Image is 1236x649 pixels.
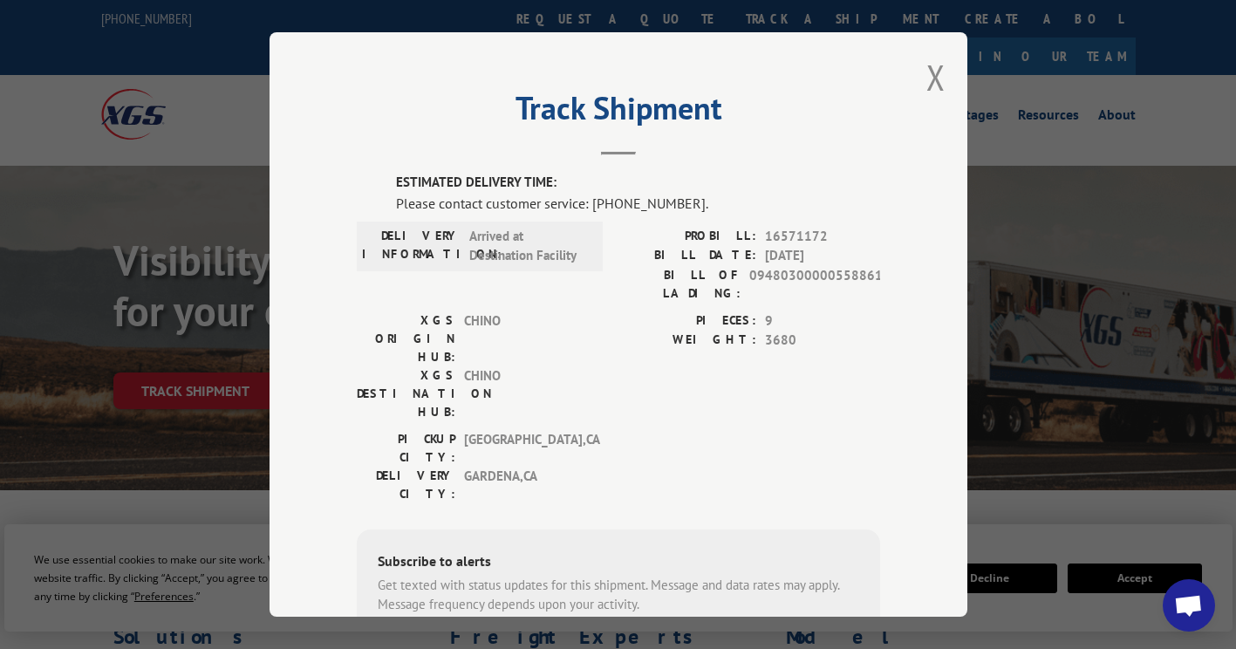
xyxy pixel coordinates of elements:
[749,266,880,303] span: 09480300000558861
[765,311,880,331] span: 9
[469,227,587,266] span: Arrived at Destination Facility
[618,311,756,331] label: PIECES:
[396,173,880,193] label: ESTIMATED DELIVERY TIME:
[618,246,756,266] label: BILL DATE:
[618,331,756,351] label: WEIGHT:
[357,366,455,421] label: XGS DESTINATION HUB:
[357,311,455,366] label: XGS ORIGIN HUB:
[378,550,859,576] div: Subscribe to alerts
[357,467,455,503] label: DELIVERY CITY:
[765,227,880,247] span: 16571172
[464,311,582,366] span: CHINO
[765,246,880,266] span: [DATE]
[357,96,880,129] h2: Track Shipment
[926,54,946,100] button: Close modal
[1163,579,1215,632] div: Open chat
[464,467,582,503] span: GARDENA , CA
[464,366,582,421] span: CHINO
[618,266,741,303] label: BILL OF LADING:
[765,331,880,351] span: 3680
[396,193,880,214] div: Please contact customer service: [PHONE_NUMBER].
[618,227,756,247] label: PROBILL:
[362,227,461,266] label: DELIVERY INFORMATION:
[464,430,582,467] span: [GEOGRAPHIC_DATA] , CA
[357,430,455,467] label: PICKUP CITY:
[378,576,859,615] div: Get texted with status updates for this shipment. Message and data rates may apply. Message frequ...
